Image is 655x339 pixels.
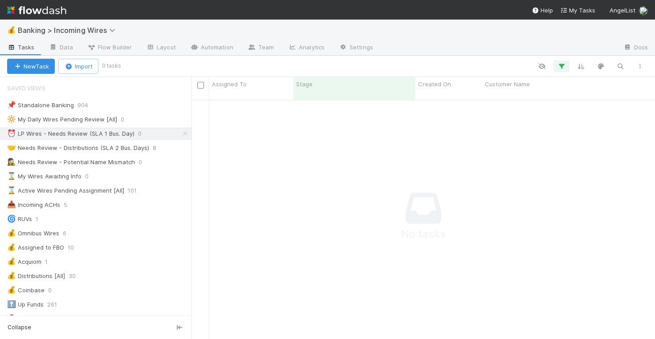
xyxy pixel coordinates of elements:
[332,41,380,55] a: Settings
[7,270,65,282] div: Distributions [All]
[42,41,80,55] a: Data
[7,114,117,125] div: My Daily Wires Pending Review [All]
[7,285,45,296] div: Coinbase
[485,80,530,89] span: Customer Name
[7,79,45,97] span: Saved Views
[532,6,553,15] div: Help
[7,171,81,182] div: My Wires Awaiting Info
[59,313,72,324] span: 5
[616,41,655,55] a: Docs
[138,128,151,139] span: 0
[69,270,85,282] span: 30
[7,101,16,109] span: 📌
[7,115,16,123] span: 🔆
[240,41,281,55] a: Team
[7,128,134,139] div: LP Wires - Needs Review (SLA 1 Bus. Day)
[45,256,57,267] span: 1
[7,100,74,111] div: Standalone Banking
[80,41,139,55] a: Flow Builder
[7,299,44,310] div: Up Funds
[7,185,124,196] div: Active Wires Pending Assignment [All]
[639,6,648,15] img: avatar_eacbd5bb-7590-4455-a9e9-12dcb5674423.png
[418,80,451,89] span: Created On
[7,144,16,151] span: 🤝
[85,171,98,182] span: 0
[7,286,16,294] span: 💰
[281,41,332,55] a: Analytics
[7,3,66,18] img: logo-inverted-e16ddd16eac7371096b0.svg
[7,256,41,267] div: Acquiom
[7,142,149,153] div: Needs Review - Distributions (SLA 2 Bus. Days)
[7,214,32,225] div: RUVs
[7,315,16,322] span: ❓
[560,7,595,14] span: My Tasks
[77,100,97,111] span: 904
[212,80,247,89] span: Assigned To
[7,242,64,253] div: Assigned to FBO
[7,186,16,194] span: ⌛
[68,242,83,253] span: 10
[87,43,132,52] span: Flow Builder
[7,158,16,165] span: 🕵️‍♀️
[36,214,47,225] span: 1
[7,215,16,222] span: 🌀
[183,41,240,55] a: Automation
[7,59,55,74] button: NewTask
[153,142,165,153] span: 8
[48,285,61,296] span: 0
[197,82,204,89] input: Toggle All Rows Selected
[296,80,313,89] span: Stage
[121,114,133,125] span: 0
[7,199,60,210] div: Incoming ACHs
[7,228,59,239] div: Omnibus Wires
[7,43,35,52] span: Tasks
[102,62,121,70] small: 0 tasks
[7,157,135,168] div: Needs Review - Potential Name Mismatch
[7,172,16,180] span: ⌛
[8,323,31,331] span: Collapse
[610,7,635,14] span: AngelList
[7,258,16,265] span: 💰
[64,199,76,210] span: 5
[138,157,151,168] span: 0
[7,300,16,308] span: ⬆️
[58,59,98,74] button: Import
[560,6,595,15] a: My Tasks
[63,228,75,239] span: 6
[7,229,16,237] span: 💰
[7,243,16,251] span: 💰
[7,201,16,208] span: 📥
[7,129,16,137] span: ⏰
[139,41,183,55] a: Layout
[18,26,120,35] span: Banking > Incoming Wires
[7,272,16,279] span: 💰
[47,299,66,310] span: 261
[7,26,16,34] span: 💰
[7,313,56,324] div: Unassignable
[128,185,146,196] span: 101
